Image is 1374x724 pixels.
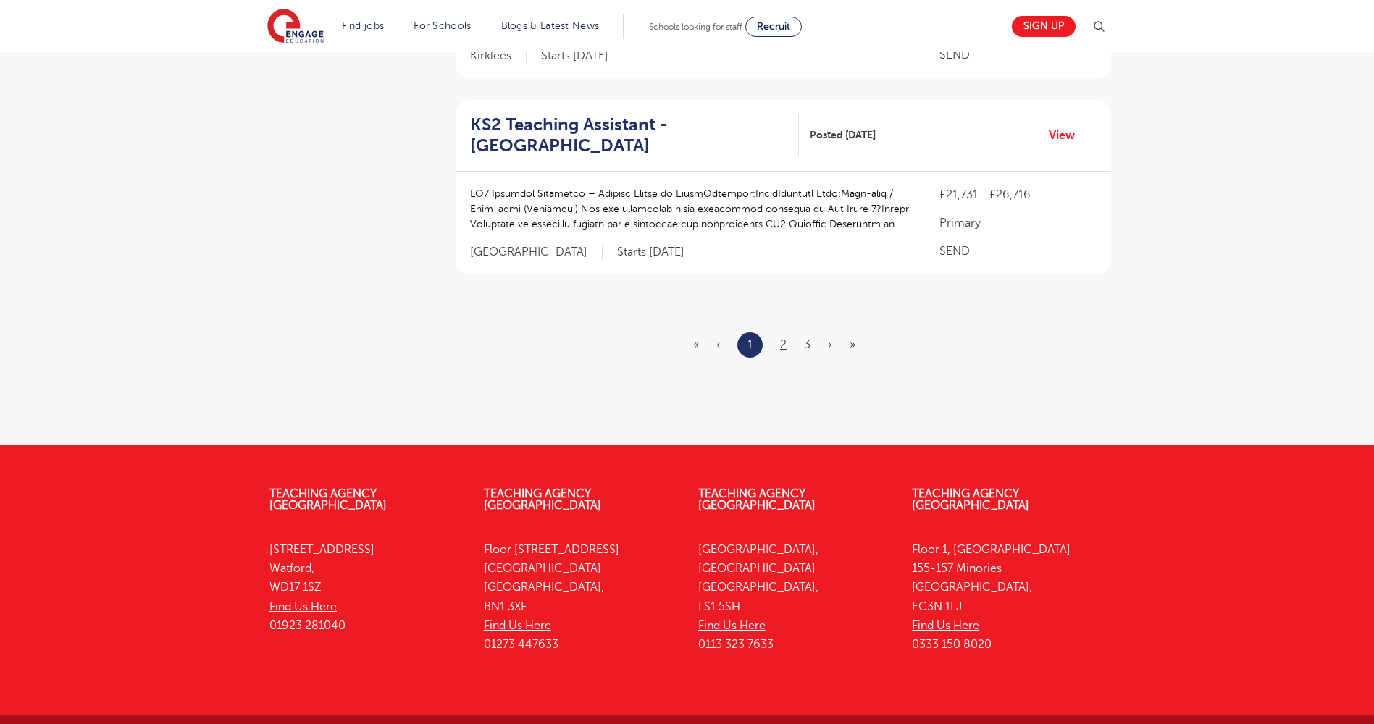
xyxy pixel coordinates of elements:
[747,335,753,354] a: 1
[716,338,720,351] span: ‹
[745,17,802,37] a: Recruit
[912,540,1105,654] p: Floor 1, [GEOGRAPHIC_DATA] 155-157 Minories [GEOGRAPHIC_DATA], EC3N 1LJ 0333 150 8020
[912,619,979,632] a: Find Us Here
[470,245,603,260] span: [GEOGRAPHIC_DATA]
[267,9,324,45] img: Engage Education
[693,338,699,351] span: «
[269,600,337,613] a: Find Us Here
[470,186,911,232] p: LO7 Ipsumdol Sitametco – Adipisc Elitse do EiusmOdtempor:IncidIduntutl Etdo:Magn-aliq / Enim-admi...
[698,619,766,632] a: Find Us Here
[939,214,1096,232] p: Primary
[698,540,891,654] p: [GEOGRAPHIC_DATA], [GEOGRAPHIC_DATA] [GEOGRAPHIC_DATA], LS1 5SH 0113 323 7633
[484,487,601,512] a: Teaching Agency [GEOGRAPHIC_DATA]
[269,487,387,512] a: Teaching Agency [GEOGRAPHIC_DATA]
[484,619,551,632] a: Find Us Here
[850,338,855,351] a: Last
[470,49,527,64] span: Kirklees
[804,338,810,351] a: 3
[541,49,608,64] p: Starts [DATE]
[1049,126,1086,145] a: View
[939,243,1096,260] p: SEND
[757,21,790,32] span: Recruit
[1012,16,1076,37] a: Sign up
[649,22,742,32] span: Schools looking for staff
[414,20,471,31] a: For Schools
[342,20,385,31] a: Find jobs
[470,114,799,156] a: KS2 Teaching Assistant - [GEOGRAPHIC_DATA]
[912,487,1029,512] a: Teaching Agency [GEOGRAPHIC_DATA]
[939,46,1096,64] p: SEND
[501,20,600,31] a: Blogs & Latest News
[470,114,787,156] h2: KS2 Teaching Assistant - [GEOGRAPHIC_DATA]
[698,487,816,512] a: Teaching Agency [GEOGRAPHIC_DATA]
[617,245,684,260] p: Starts [DATE]
[269,540,462,635] p: [STREET_ADDRESS] Watford, WD17 1SZ 01923 281040
[484,540,676,654] p: Floor [STREET_ADDRESS] [GEOGRAPHIC_DATA] [GEOGRAPHIC_DATA], BN1 3XF 01273 447633
[780,338,787,351] a: 2
[828,338,832,351] a: Next
[939,186,1096,203] p: £21,731 - £26,716
[810,127,876,143] span: Posted [DATE]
